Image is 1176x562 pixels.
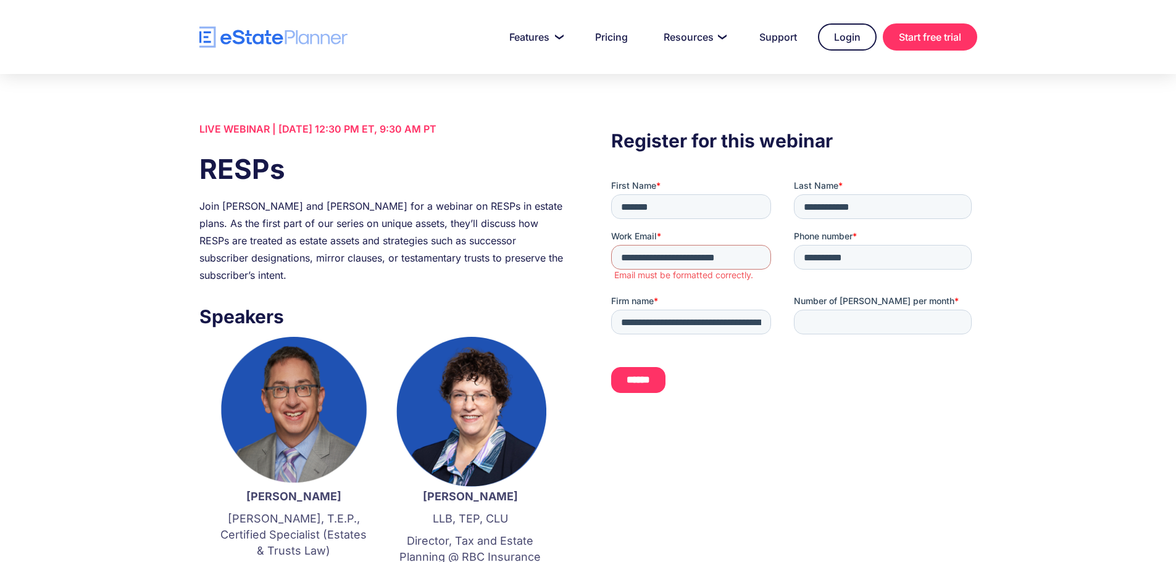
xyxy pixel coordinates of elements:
[611,180,977,415] iframe: Form 0
[246,490,341,503] strong: [PERSON_NAME]
[744,25,812,49] a: Support
[199,197,565,284] div: Join [PERSON_NAME] and [PERSON_NAME] for a webinar on RESPs in estate plans. As the first part of...
[199,27,348,48] a: home
[199,302,565,331] h3: Speakers
[218,511,370,559] p: [PERSON_NAME], T.E.P., Certified Specialist (Estates & Trusts Law)
[818,23,877,51] a: Login
[494,25,574,49] a: Features
[199,120,565,138] div: LIVE WEBINAR | [DATE] 12:30 PM ET, 9:30 AM PT
[394,511,546,527] p: LLB, TEP, CLU
[611,126,977,155] h3: Register for this webinar
[423,490,518,503] strong: [PERSON_NAME]
[649,25,738,49] a: Resources
[199,150,565,188] h1: RESPs
[580,25,643,49] a: Pricing
[883,23,977,51] a: Start free trial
